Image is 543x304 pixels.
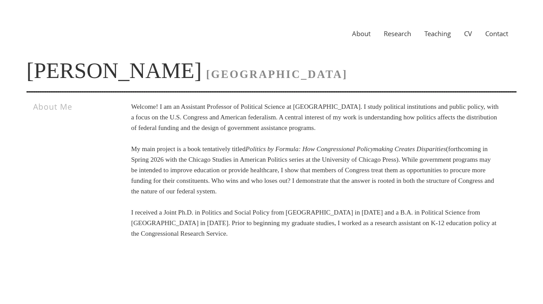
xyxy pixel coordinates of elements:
[345,29,377,38] a: About
[131,101,498,239] p: Welcome! I am an Assistant Professor of Political Science at [GEOGRAPHIC_DATA]. I study political...
[206,68,348,80] span: [GEOGRAPHIC_DATA]
[457,29,479,38] a: CV
[479,29,515,38] a: Contact
[246,145,446,152] i: Politics by Formula: How Congressional Policymaking Creates Disparities
[26,58,202,83] a: [PERSON_NAME]
[33,101,107,112] h3: About Me
[418,29,457,38] a: Teaching
[377,29,418,38] a: Research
